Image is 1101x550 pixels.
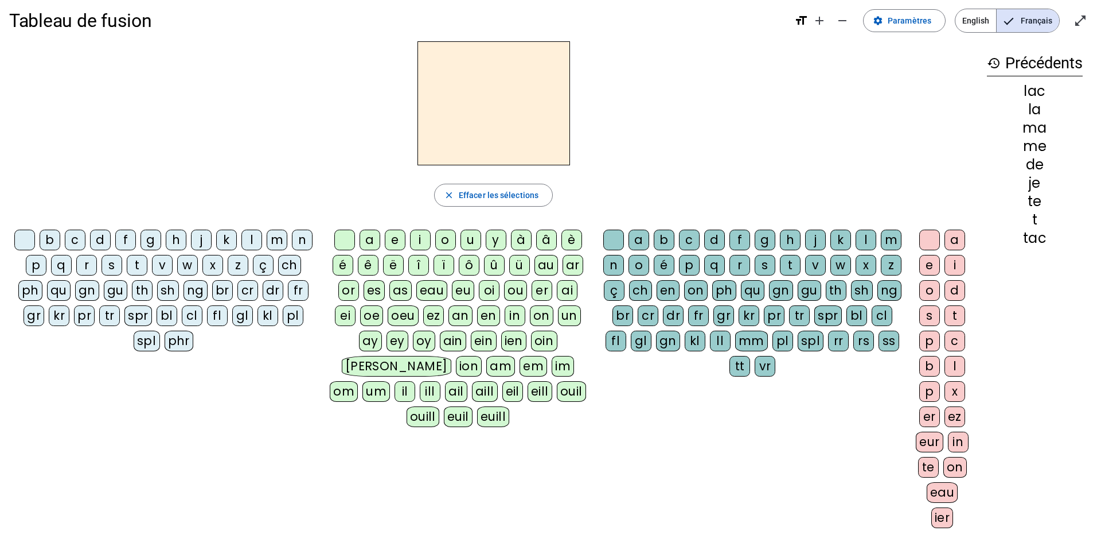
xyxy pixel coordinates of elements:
div: th [826,280,846,301]
h3: Précédents [987,51,1083,76]
div: m [267,230,287,250]
div: oy [413,331,435,351]
mat-icon: close [444,190,454,200]
div: em [520,356,547,377]
div: dr [263,280,283,301]
div: gn [769,280,793,301]
div: kr [739,305,759,326]
div: ei [335,305,356,326]
div: on [684,280,708,301]
div: spl [134,331,160,351]
div: eill [528,381,552,402]
div: ouill [407,406,439,427]
div: pl [772,331,793,351]
div: p [919,381,940,402]
div: cl [872,305,892,326]
mat-icon: history [987,56,1001,70]
div: î [408,255,429,276]
div: an [448,305,473,326]
div: cr [237,280,258,301]
div: rs [853,331,874,351]
div: qu [741,280,764,301]
div: f [729,230,750,250]
div: j [191,230,212,250]
div: phr [165,331,194,351]
div: euill [477,406,509,427]
div: ein [471,331,497,351]
div: ô [459,255,479,276]
div: z [881,255,901,276]
div: d [944,280,965,301]
div: oin [531,331,557,351]
div: gu [798,280,821,301]
div: er [919,406,940,427]
span: Paramètres [888,14,931,28]
div: tac [987,231,1083,245]
div: de [987,158,1083,172]
mat-icon: open_in_full [1073,14,1087,28]
div: gr [713,305,734,326]
div: cl [182,305,202,326]
div: d [704,230,725,250]
div: cr [638,305,658,326]
div: in [948,432,969,452]
div: ng [183,280,208,301]
div: ng [877,280,901,301]
div: spr [124,305,152,326]
div: n [292,230,313,250]
div: oi [479,280,499,301]
div: l [944,356,965,377]
div: y [486,230,506,250]
div: t [127,255,147,276]
div: ou [504,280,527,301]
div: on [530,305,553,326]
div: l [856,230,876,250]
div: la [987,103,1083,117]
mat-icon: add [813,14,826,28]
div: ma [987,121,1083,135]
div: il [395,381,415,402]
div: w [177,255,198,276]
div: ch [278,255,301,276]
div: th [132,280,153,301]
div: r [76,255,97,276]
div: o [435,230,456,250]
div: x [856,255,876,276]
div: â [536,230,557,250]
div: e [919,255,940,276]
div: ez [423,305,444,326]
div: s [101,255,122,276]
div: ph [18,280,42,301]
div: gn [75,280,99,301]
div: t [987,213,1083,227]
div: g [140,230,161,250]
div: en [657,280,680,301]
div: h [166,230,186,250]
div: b [654,230,674,250]
div: i [410,230,431,250]
div: a [360,230,380,250]
div: fl [606,331,626,351]
button: Entrer en plein écran [1069,9,1092,32]
div: tr [789,305,810,326]
div: te [987,195,1083,208]
div: ai [557,280,577,301]
div: é [654,255,674,276]
div: gl [232,305,253,326]
div: c [65,230,85,250]
div: ier [931,508,954,528]
div: im [552,356,574,377]
mat-icon: settings [873,16,883,26]
div: gl [631,331,651,351]
div: kl [685,331,705,351]
div: w [830,255,851,276]
div: rr [828,331,849,351]
div: ey [386,331,408,351]
div: spr [814,305,842,326]
div: pl [283,305,303,326]
div: sh [157,280,179,301]
div: ien [501,331,527,351]
div: tt [729,356,750,377]
div: fl [207,305,228,326]
div: aill [472,381,498,402]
